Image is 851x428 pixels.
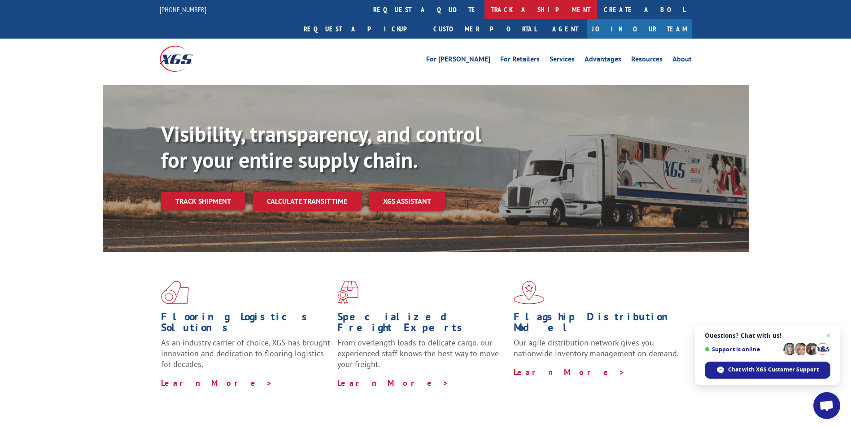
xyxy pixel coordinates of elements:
a: Request a pickup [297,19,427,39]
a: [PHONE_NUMBER] [160,5,206,14]
a: About [672,56,692,66]
a: Track shipment [161,192,245,210]
a: Services [550,56,575,66]
span: Our agile distribution network gives you nationwide inventory management on demand. [514,337,679,358]
h1: Flagship Distribution Model [514,311,683,337]
span: Close chat [823,330,834,341]
h1: Specialized Freight Experts [337,311,507,337]
a: Join Our Team [587,19,692,39]
a: For Retailers [500,56,540,66]
span: Support is online [705,346,780,353]
h1: Flooring Logistics Solutions [161,311,331,337]
a: Calculate transit time [253,192,362,211]
a: XGS ASSISTANT [369,192,445,211]
img: xgs-icon-total-supply-chain-intelligence-red [161,281,189,304]
a: Agent [543,19,587,39]
a: Advantages [585,56,621,66]
div: Chat with XGS Customer Support [705,362,830,379]
span: Chat with XGS Customer Support [728,366,819,374]
span: Questions? Chat with us! [705,332,830,339]
img: xgs-icon-flagship-distribution-model-red [514,281,545,304]
a: Customer Portal [427,19,543,39]
a: Learn More > [337,378,449,388]
a: For [PERSON_NAME] [426,56,490,66]
a: Learn More > [514,367,625,377]
a: Resources [631,56,663,66]
img: xgs-icon-focused-on-flooring-red [337,281,358,304]
p: From overlength loads to delicate cargo, our experienced staff knows the best way to move your fr... [337,337,507,377]
span: As an industry carrier of choice, XGS has brought innovation and dedication to flooring logistics... [161,337,330,369]
a: Learn More > [161,378,273,388]
div: Open chat [813,392,840,419]
b: Visibility, transparency, and control for your entire supply chain. [161,120,481,174]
